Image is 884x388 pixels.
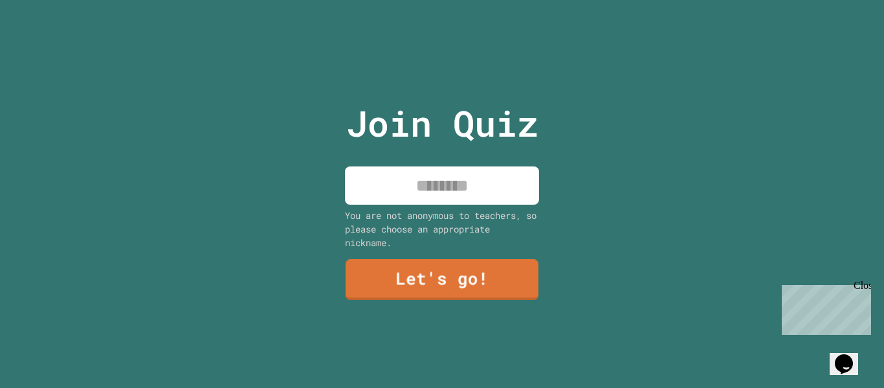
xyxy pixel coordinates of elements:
p: Join Quiz [346,97,538,150]
div: You are not anonymous to teachers, so please choose an appropriate nickname. [345,209,539,249]
iframe: chat widget [777,280,871,335]
div: Chat with us now!Close [5,5,89,82]
iframe: chat widget [830,336,871,375]
a: Let's go! [346,260,539,301]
